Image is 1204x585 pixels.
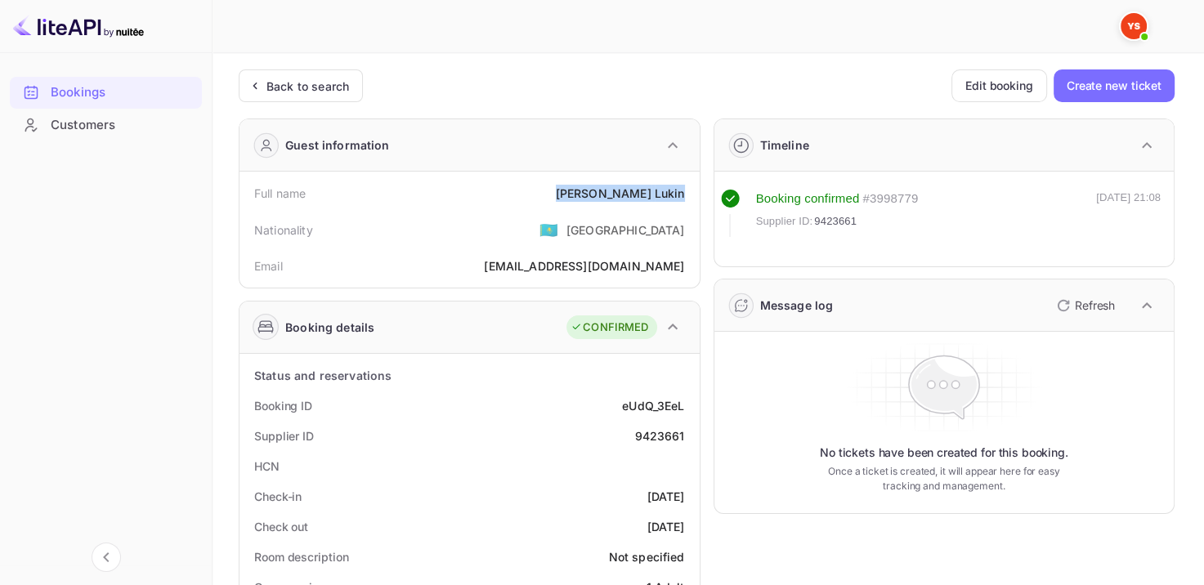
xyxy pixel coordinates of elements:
[820,444,1068,461] p: No tickets have been created for this booking.
[622,397,684,414] div: eUdQ_3EeL
[951,69,1047,102] button: Edit booking
[647,488,685,505] div: [DATE]
[92,543,121,572] button: Collapse navigation
[10,77,202,109] div: Bookings
[760,297,834,314] div: Message log
[285,136,390,154] div: Guest information
[647,518,685,535] div: [DATE]
[51,116,194,135] div: Customers
[1121,13,1147,39] img: Yandex Support
[254,427,314,444] div: Supplier ID
[254,548,348,565] div: Room description
[609,548,685,565] div: Not specified
[10,77,202,107] a: Bookings
[1047,292,1121,319] button: Refresh
[862,190,918,208] div: # 3998779
[484,257,684,275] div: [EMAIL_ADDRESS][DOMAIN_NAME]
[254,397,312,414] div: Booking ID
[571,319,648,336] div: CONFIRMED
[51,83,194,102] div: Bookings
[539,215,558,244] span: United States
[254,518,308,535] div: Check out
[266,78,349,95] div: Back to search
[760,136,809,154] div: Timeline
[1075,297,1115,314] p: Refresh
[254,367,392,384] div: Status and reservations
[10,109,202,141] div: Customers
[13,13,144,39] img: LiteAPI logo
[254,185,306,202] div: Full name
[821,464,1067,493] p: Once a ticket is created, it will appear here for easy tracking and management.
[566,221,685,239] div: [GEOGRAPHIC_DATA]
[254,257,283,275] div: Email
[254,488,302,505] div: Check-in
[756,213,813,230] span: Supplier ID:
[1054,69,1175,102] button: Create new ticket
[756,190,860,208] div: Booking confirmed
[1096,190,1161,237] div: [DATE] 21:08
[634,427,684,444] div: 9423661
[10,109,202,140] a: Customers
[556,185,685,202] div: [PERSON_NAME] Lukin
[254,458,280,475] div: HCN
[814,213,857,230] span: 9423661
[254,221,313,239] div: Nationality
[285,319,374,336] div: Booking details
